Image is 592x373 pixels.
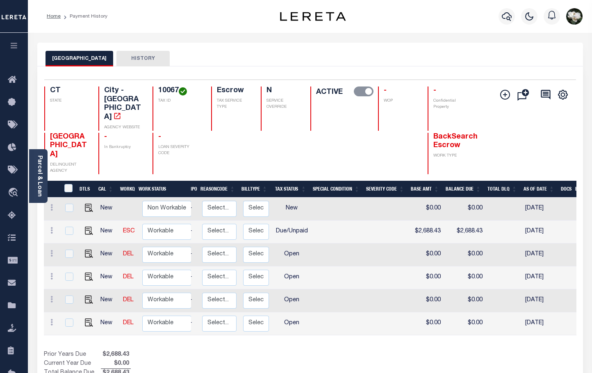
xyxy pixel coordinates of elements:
[363,181,408,198] th: Severity Code: activate to sort column ascending
[272,289,311,312] td: Open
[59,181,76,198] th: &nbsp;
[272,312,311,335] td: Open
[272,266,311,289] td: Open
[44,350,101,359] td: Prior Years Due
[520,181,558,198] th: As of Date: activate to sort column ascending
[36,155,42,197] a: Parcel & Loan
[50,133,87,158] span: [GEOGRAPHIC_DATA]
[123,274,134,280] a: DEL
[433,98,472,110] p: Confidential Property
[97,221,120,243] td: New
[97,289,120,312] td: New
[316,86,343,98] label: ACTIVE
[444,198,486,221] td: $0.00
[409,243,444,266] td: $0.00
[97,243,120,266] td: New
[238,181,271,198] th: BillType: activate to sort column ascending
[46,51,113,66] button: [GEOGRAPHIC_DATA]
[484,181,520,198] th: Total DLQ: activate to sort column ascending
[409,221,444,243] td: $2,688.43
[104,86,143,122] h4: City - [GEOGRAPHIC_DATA]
[47,14,61,19] a: Home
[50,162,89,174] p: DELINQUENT AGENCY
[409,266,444,289] td: $0.00
[408,181,442,198] th: Base Amt: activate to sort column ascending
[135,181,191,198] th: Work Status
[158,86,201,96] h4: 10067
[158,144,201,157] p: LOAN SEVERITY CODE
[409,289,444,312] td: $0.00
[117,181,135,198] th: WorkQ
[384,87,387,94] span: -
[116,51,170,66] button: HISTORY
[217,86,251,96] h4: Escrow
[101,350,131,359] span: $2,688.43
[522,198,559,221] td: [DATE]
[217,98,251,110] p: TAX SERVICE TYPE
[272,221,311,243] td: Due/Unpaid
[187,312,199,335] td: -
[104,144,143,150] p: In Bankruptcy
[444,289,486,312] td: $0.00
[123,251,134,257] a: DEL
[123,228,135,234] a: ESC
[266,98,301,110] p: SERVICE OVERRIDE
[433,153,472,159] p: WORK TYPE
[409,198,444,221] td: $0.00
[97,198,120,221] td: New
[50,98,89,104] p: STATE
[44,181,59,198] th: &nbsp;&nbsp;&nbsp;&nbsp;&nbsp;&nbsp;&nbsp;&nbsp;&nbsp;&nbsp;
[61,13,107,20] li: Payment History
[522,243,559,266] td: [DATE]
[97,266,120,289] td: New
[187,266,199,289] td: -
[522,266,559,289] td: [DATE]
[522,312,559,335] td: [DATE]
[104,125,143,131] p: AGENCY WEBSITE
[101,359,131,368] span: $0.00
[104,133,107,141] span: -
[158,98,201,104] p: TAX ID
[197,181,238,198] th: ReasonCode: activate to sort column ascending
[187,243,199,266] td: -
[409,312,444,335] td: $0.00
[76,181,95,198] th: DTLS
[123,320,134,326] a: DEL
[97,312,120,335] td: New
[433,133,478,150] span: BackSearch Escrow
[442,181,484,198] th: Balance Due: activate to sort column ascending
[8,188,21,198] i: travel_explore
[123,297,134,303] a: DEL
[384,98,418,104] p: WOP
[272,198,311,221] td: New
[310,181,363,198] th: Special Condition: activate to sort column ascending
[558,181,572,198] th: Docs
[187,198,199,221] td: -
[444,312,486,335] td: $0.00
[444,266,486,289] td: $0.00
[444,221,486,243] td: $2,688.43
[522,221,559,243] td: [DATE]
[187,221,199,243] td: -
[271,181,310,198] th: Tax Status: activate to sort column ascending
[50,86,89,96] h4: CT
[280,12,346,21] img: logo-dark.svg
[44,359,101,368] td: Current Year Due
[158,133,161,141] span: -
[433,87,436,94] span: -
[522,289,559,312] td: [DATE]
[185,181,197,198] th: MPO
[95,181,117,198] th: CAL: activate to sort column ascending
[266,86,301,96] h4: N
[444,243,486,266] td: $0.00
[272,243,311,266] td: Open
[187,289,199,312] td: -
